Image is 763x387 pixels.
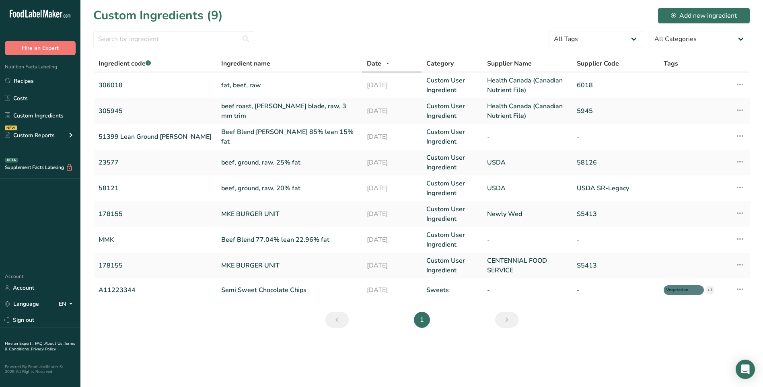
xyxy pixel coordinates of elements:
[705,286,714,294] div: +1
[221,80,357,90] a: fat, beef, raw
[5,341,75,352] a: Terms & Conditions .
[577,285,654,295] a: -
[426,153,478,172] a: Custom User Ingredient
[99,132,212,142] a: 51399 Lean Ground [PERSON_NAME]
[5,126,17,130] div: NEW
[221,158,357,167] a: beef, ground, raw, 25% fat
[221,127,357,146] a: Beef Blend [PERSON_NAME] 85% lean 15% fat
[426,127,478,146] a: Custom User Ingredient
[577,158,654,167] a: 58126
[5,158,18,163] div: BETA
[5,131,55,140] div: Custom Reports
[99,59,151,68] span: Ingredient code
[221,101,357,121] a: beef roast, [PERSON_NAME] blade, raw, 3 mm trim
[367,132,416,142] a: [DATE]
[577,132,654,142] a: -
[577,235,654,245] a: -
[99,183,212,193] a: 58121
[5,41,76,55] button: Hire an Expert
[221,285,357,295] a: Semi Sweet Chocolate Chips
[577,106,654,116] a: 5945
[325,312,349,328] a: Previous
[736,360,755,379] div: Open Intercom Messenger
[367,261,416,270] a: [DATE]
[99,235,212,245] a: MMK
[487,101,567,121] a: Health Canada (Canadian Nutrient File)
[93,6,223,25] h1: Custom Ingredients (9)
[426,204,478,224] a: Custom User Ingredient
[221,59,270,68] span: Ingredient name
[426,59,454,68] span: Category
[93,31,254,47] input: Search for ingredient
[367,59,381,68] span: Date
[45,341,64,346] a: About Us .
[671,11,737,21] div: Add new ingredient
[367,106,416,116] a: [DATE]
[426,285,478,295] a: Sweets
[5,341,33,346] a: Hire an Expert .
[658,8,750,24] button: Add new ingredient
[367,285,416,295] a: [DATE]
[577,59,619,68] span: Supplier Code
[367,209,416,219] a: [DATE]
[367,235,416,245] a: [DATE]
[577,80,654,90] a: 6018
[426,76,478,95] a: Custom User Ingredient
[487,158,567,167] a: USDA
[577,209,654,219] a: S5413
[577,183,654,193] a: USDA SR-Legacy
[35,341,45,346] a: FAQ .
[99,106,212,116] a: 305945
[487,132,567,142] a: -
[99,80,212,90] a: 306018
[367,80,416,90] a: [DATE]
[99,261,212,270] a: 178155
[487,209,567,219] a: Newly Wed
[99,285,212,295] a: A11223344
[367,158,416,167] a: [DATE]
[487,59,532,68] span: Supplier Name
[664,59,678,68] span: Tags
[367,183,416,193] a: [DATE]
[426,256,478,275] a: Custom User Ingredient
[487,183,567,193] a: USDA
[221,183,357,193] a: beef, ground, raw, 20% fat
[5,364,76,374] div: Powered By FoodLabelMaker © 2025 All Rights Reserved
[426,179,478,198] a: Custom User Ingredient
[495,312,518,328] a: Next
[426,230,478,249] a: Custom User Ingredient
[487,285,567,295] a: -
[487,235,567,245] a: -
[221,209,357,219] a: MKE BURGER UNIT
[99,209,212,219] a: 178155
[577,261,654,270] a: S5413
[487,76,567,95] a: Health Canada (Canadian Nutrient File)
[221,261,357,270] a: MKE BURGER UNIT
[59,299,76,309] div: EN
[666,287,694,294] span: Vegetarian
[5,297,39,311] a: Language
[221,235,357,245] a: Beef Blend 77.04% lean 22.96% fat
[426,101,478,121] a: Custom User Ingredient
[31,346,56,352] a: Privacy Policy
[99,158,212,167] a: 23577
[487,256,567,275] a: CENTENNIAL FOOD SERVICE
